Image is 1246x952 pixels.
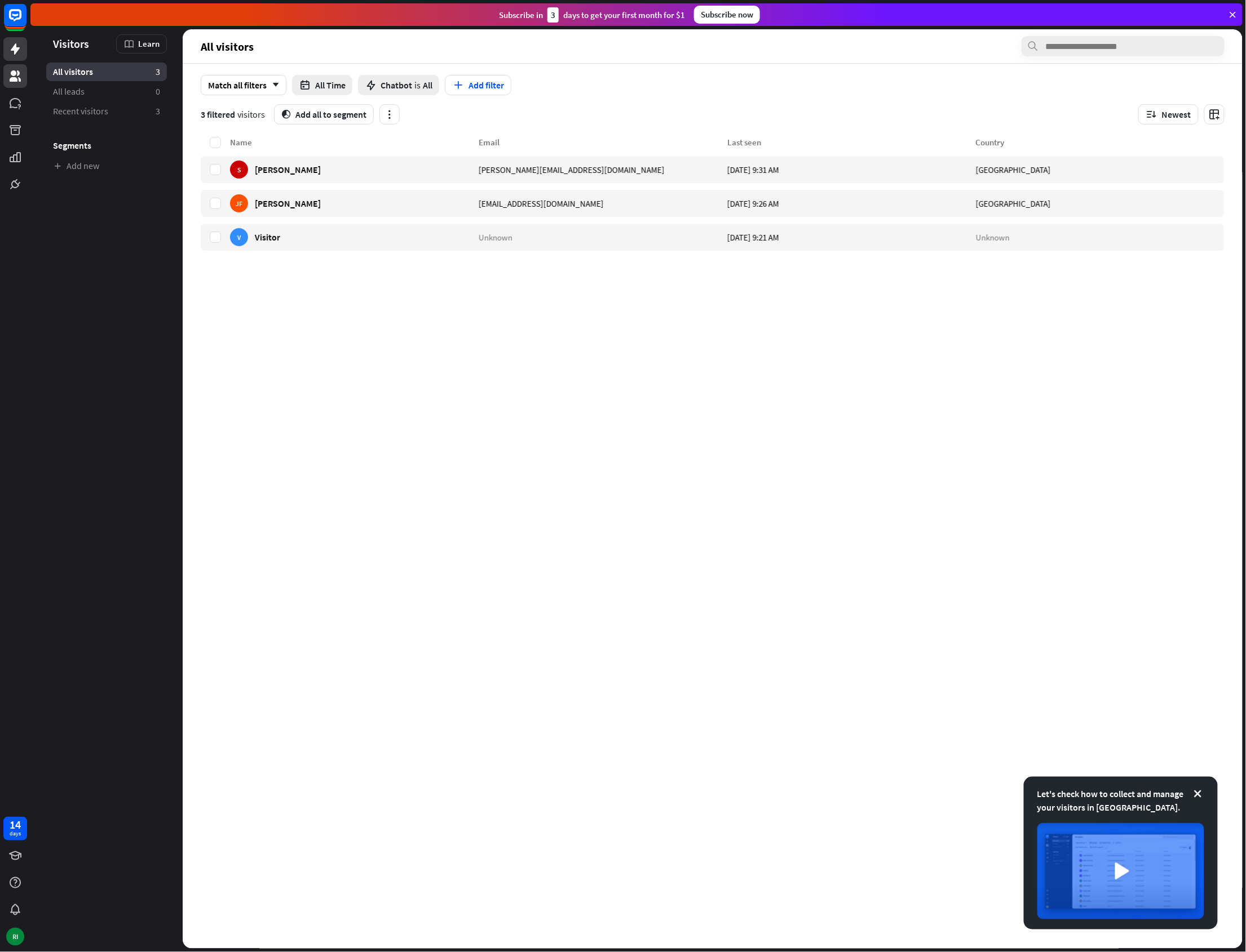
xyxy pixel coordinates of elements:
[156,66,160,78] aside: 3
[479,137,727,148] div: Email
[547,7,559,23] div: 3
[694,6,760,24] div: Subscribe now
[414,79,421,91] span: is
[53,37,89,50] span: Visitors
[230,194,248,212] div: JF
[727,164,779,175] span: [DATE] 9:31 AM
[46,82,167,101] a: All leads 0
[255,198,321,208] span: [PERSON_NAME]
[6,928,24,946] div: RI
[156,105,160,117] aside: 3
[237,109,265,120] span: visitors
[727,232,779,242] span: [DATE] 9:21 AM
[727,137,976,148] div: Last seen
[976,232,1010,242] span: Unknown
[46,157,167,175] a: Add new
[423,79,432,91] span: All
[201,75,286,95] div: Match all filters
[53,66,93,78] span: All visitors
[230,161,248,179] div: S
[255,164,321,175] span: [PERSON_NAME]
[201,109,235,120] span: 3 filtered
[9,5,43,38] button: Open LiveChat chat widget
[292,75,352,95] button: All Time
[10,830,21,838] div: days
[499,7,685,23] div: Subscribe in days to get your first month for $1
[255,232,280,242] span: Visitor
[281,110,291,119] i: segment
[479,164,665,175] span: [PERSON_NAME][EMAIL_ADDRESS][DOMAIN_NAME]
[230,137,479,148] div: Name
[976,137,1225,148] div: Country
[976,198,1051,208] span: [GEOGRAPHIC_DATA]
[3,817,27,840] a: 14 days
[46,102,167,121] a: Recent visitors 3
[138,38,160,49] span: Learn
[1037,823,1204,919] img: image
[156,86,160,97] aside: 0
[274,104,374,124] button: segmentAdd all to segment
[381,79,412,91] span: Chatbot
[53,105,108,117] span: Recent visitors
[479,198,604,208] span: [EMAIL_ADDRESS][DOMAIN_NAME]
[1037,787,1204,814] div: Let's check how to collect and manage your visitors in [GEOGRAPHIC_DATA].
[445,75,511,95] button: Add filter
[53,86,85,97] span: All leads
[46,140,167,151] h3: Segments
[976,164,1051,175] span: [GEOGRAPHIC_DATA]
[201,40,254,53] span: All visitors
[727,198,779,208] span: [DATE] 9:26 AM
[479,232,512,242] span: Unknown
[267,82,279,88] i: arrow_down
[1138,104,1199,124] button: Newest
[230,228,248,246] div: V
[10,820,21,830] div: 14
